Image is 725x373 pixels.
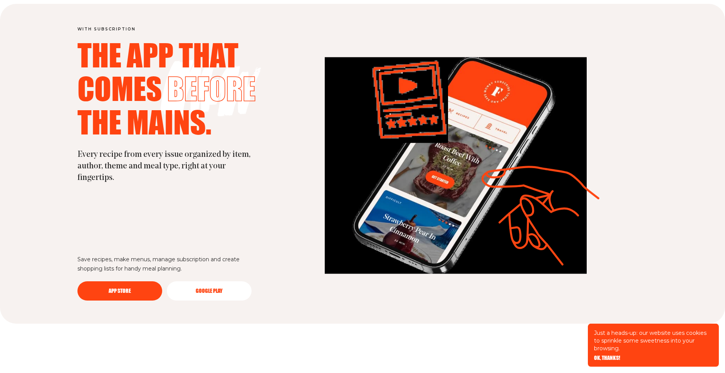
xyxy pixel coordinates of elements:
[371,59,448,143] img: finger pointing to the device
[77,39,238,70] span: The app that
[77,255,255,274] p: Save recipes, make menus, manage subscription and create shopping lists for handy meal planning.
[196,288,223,294] span: Google Play
[77,106,211,137] span: the mains.
[77,281,162,301] a: App Store
[167,281,252,301] a: Google Play
[594,329,713,352] p: Just a heads-up: our website uses cookies to sprinkle some sweetness into your browsing.
[167,73,255,104] span: before
[594,355,620,361] button: OK, THANKS!
[325,57,587,274] img: subscription
[109,288,131,294] span: App Store
[77,27,293,32] p: with subscription
[77,149,255,184] h3: Every recipe from every issue organized by item, author, theme and meal type, right at your finge...
[77,73,162,104] span: comes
